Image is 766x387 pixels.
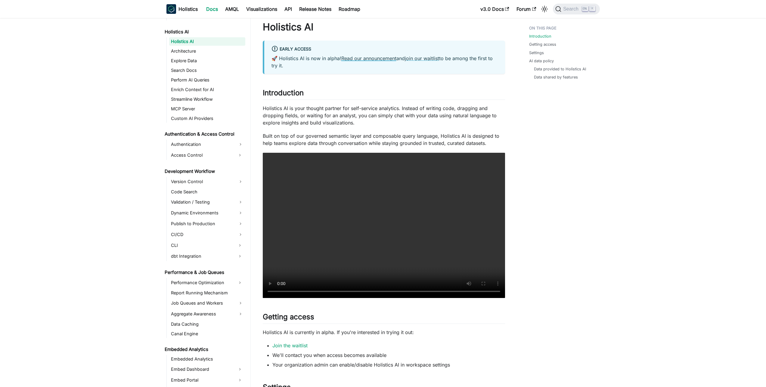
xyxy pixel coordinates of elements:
[296,4,335,14] a: Release Notes
[529,33,551,39] a: Introduction
[263,329,505,336] p: Holistics AI is currently in alpha. If you're interested in trying it out:
[169,114,245,123] a: Custom AI Providers
[169,140,245,149] a: Authentication
[534,74,578,80] a: Data shared by features
[335,4,364,14] a: Roadmap
[271,55,498,69] p: 🚀 Holistics AI is now in alpha! and to be among the first to try it.
[234,251,245,261] button: Expand sidebar category 'dbt Integration'
[169,219,245,229] a: Publish to Production
[589,6,595,11] kbd: K
[263,312,505,324] h2: Getting access
[163,28,245,36] a: Holistics AI
[263,105,505,126] p: Holistics AI is your thought partner for self-service analytics. Instead of writing code, draggin...
[263,21,505,33] h1: Holistics AI
[169,37,245,46] a: Holistics AI
[263,153,505,298] video: Your browser does not support embedding video, but you can .
[169,197,245,207] a: Validation / Testing
[222,4,243,14] a: AMQL
[178,5,198,13] b: Holistics
[169,230,245,239] a: CI/CD
[529,50,544,56] a: Settings
[169,188,245,196] a: Code Search
[163,345,245,354] a: Embedded Analytics
[169,105,245,113] a: MCP Server
[529,41,556,47] a: Getting access
[169,298,245,308] a: Job Queues and Workers
[234,278,245,287] button: Expand sidebar category 'Performance Optimization'
[169,364,234,374] a: Embed Dashboard
[169,289,245,297] a: Report Running Mechanism
[263,88,505,100] h2: Introduction
[272,361,505,368] li: Your organization admin can enable/disable Holistics AI in workspace settings
[263,132,505,147] p: Built on top of our governed semantic layer and composable query language, Holistics AI is design...
[169,309,245,319] a: Aggregate Awareness
[163,130,245,138] a: Authentication & Access Control
[529,58,554,64] a: AI data policy
[163,167,245,176] a: Development Workflow
[166,4,176,14] img: Holistics
[561,6,582,12] span: Search
[169,66,245,75] a: Search Docs
[169,177,245,186] a: Version Control
[169,355,245,363] a: Embedded Analytics
[166,4,198,14] a: HolisticsHolistics
[169,320,245,328] a: Data Caching
[160,18,251,387] nav: Docs sidebar
[203,4,222,14] a: Docs
[513,4,540,14] a: Forum
[272,342,308,349] a: Join the waitlist
[169,57,245,65] a: Explore Data
[271,45,498,53] div: Early Access
[243,4,281,14] a: Visualizations
[169,95,245,103] a: Streamline Workflow
[169,251,234,261] a: dbt Integration
[169,85,245,94] a: Enrich Context for AI
[405,55,439,61] a: join our waitlist
[234,241,245,250] button: Expand sidebar category 'CLI'
[169,375,234,385] a: Embed Portal
[234,150,245,160] button: Expand sidebar category 'Access Control'
[234,375,245,385] button: Expand sidebar category 'Embed Portal'
[169,241,234,250] a: CLI
[234,364,245,374] button: Expand sidebar category 'Embed Dashboard'
[477,4,513,14] a: v3.0 Docs
[169,76,245,84] a: Perform AI Queries
[169,150,234,160] a: Access Control
[169,208,245,218] a: Dynamic Environments
[169,278,234,287] a: Performance Optimization
[553,4,600,14] button: Search (Ctrl+K)
[281,4,296,14] a: API
[169,330,245,338] a: Canal Engine
[540,4,549,14] button: Switch between dark and light mode (currently light mode)
[341,55,396,61] a: Read our announcement
[163,268,245,277] a: Performance & Job Queues
[169,47,245,55] a: Architecture
[272,352,505,359] li: We'll contact you when access becomes available
[534,66,586,72] a: Data provided to Holistics AI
